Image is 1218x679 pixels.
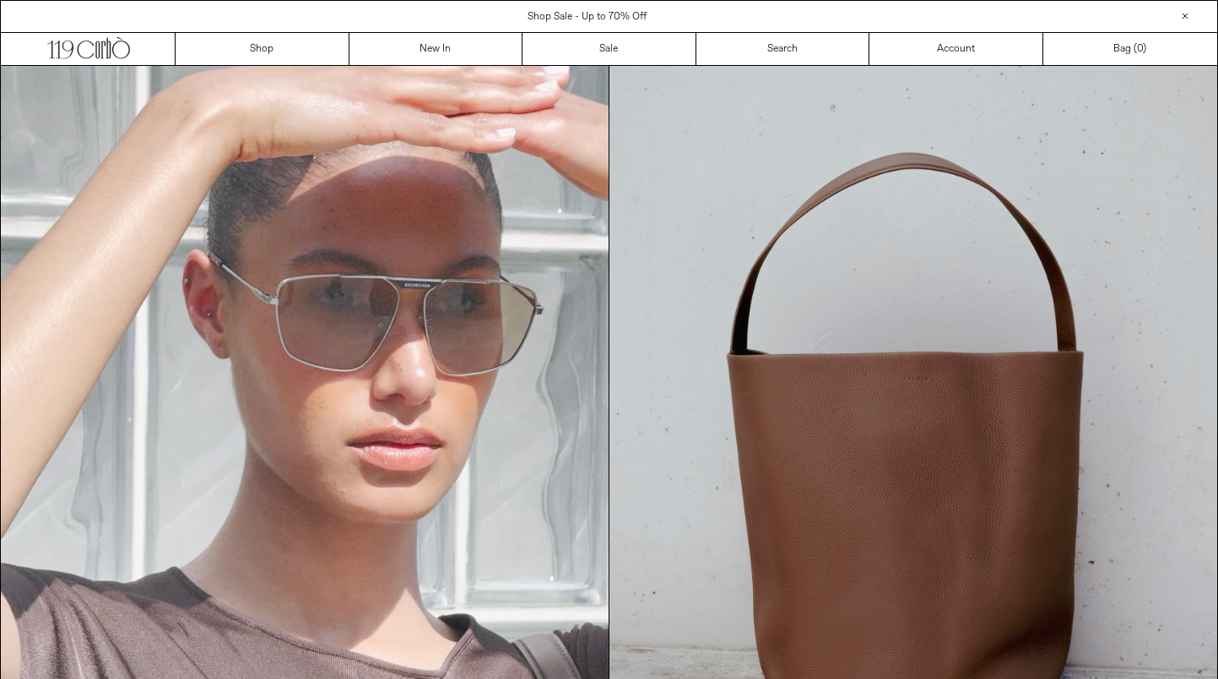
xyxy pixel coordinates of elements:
a: Search [696,33,870,65]
a: Bag () [1043,33,1217,65]
a: New In [349,33,523,65]
a: Sale [522,33,696,65]
span: ) [1137,41,1146,57]
a: Shop Sale - Up to 70% Off [528,10,647,24]
a: Account [869,33,1043,65]
a: Shop [176,33,349,65]
span: 0 [1137,42,1143,56]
